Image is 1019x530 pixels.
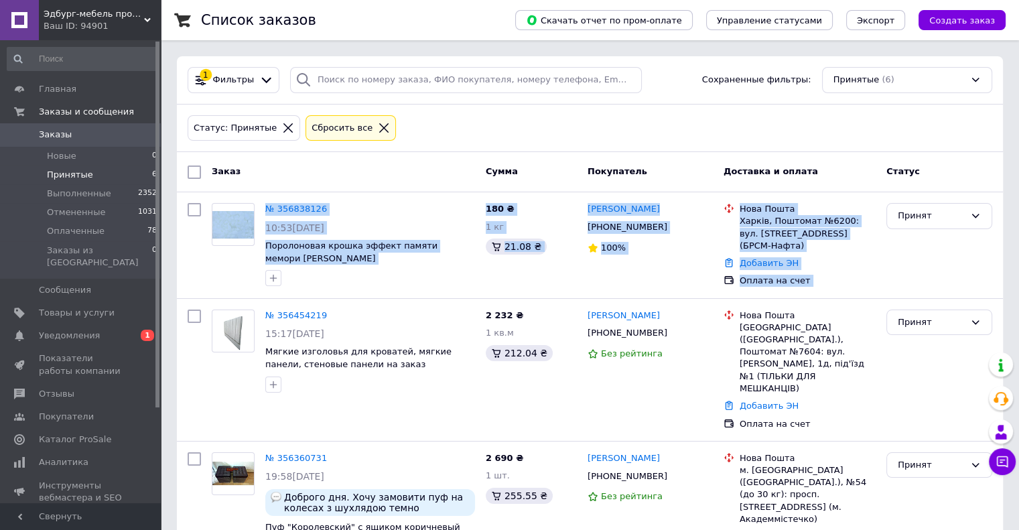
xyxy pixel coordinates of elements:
span: Статус [886,166,920,176]
h1: Список заказов [201,12,316,28]
span: Принятые [833,74,880,86]
div: 255.55 ₴ [486,488,553,504]
div: 1 [200,69,212,81]
span: Показатели работы компании [39,352,124,377]
span: Товары и услуги [39,307,115,319]
button: Создать заказ [919,10,1006,30]
span: 0 [152,150,157,162]
span: [PHONE_NUMBER] [588,222,667,232]
a: Поролоновая крошка эффект памяти мемори [PERSON_NAME] [265,241,437,263]
span: Покупатели [39,411,94,423]
a: [PERSON_NAME] [588,452,660,465]
span: Новые [47,150,76,162]
div: Нова Пошта [740,310,876,322]
span: Главная [39,83,76,95]
a: Фото товару [212,203,255,246]
a: Фото товару [212,452,255,495]
span: 2 232 ₴ [486,310,523,320]
span: Фильтры [213,74,255,86]
a: Фото товару [212,310,255,352]
span: Сумма [486,166,518,176]
span: Выполненные [47,188,111,200]
span: 1031 [138,206,157,218]
span: Сохраненные фильтры: [702,74,811,86]
img: :speech_balloon: [271,492,281,503]
span: Аналитика [39,456,88,468]
span: Покупатель [588,166,647,176]
span: Доброго дня. Хочу замовити пуф на колесах з шухлядою темно коричневого кольору [284,492,470,513]
img: Фото товару [224,310,243,352]
span: Отзывы [39,388,74,400]
span: Создать заказ [929,15,995,25]
button: Экспорт [846,10,905,30]
img: Фото товару [212,462,254,485]
div: Принят [898,458,965,472]
img: Фото товару [212,211,254,239]
span: 19:58[DATE] [265,471,324,482]
span: 180 ₴ [486,204,515,214]
div: 212.04 ₴ [486,345,553,361]
span: Каталог ProSale [39,434,111,446]
span: 1 кв.м [486,328,514,338]
span: 78 [147,225,157,237]
a: Мягкие изголовья для кроватей, мягкие панели, стеновые панели на заказ [265,346,452,369]
div: Нова Пошта [740,203,876,215]
input: Поиск [7,47,158,71]
span: Заказы из [GEOGRAPHIC_DATA] [47,245,152,269]
span: Заказ [212,166,241,176]
span: [PHONE_NUMBER] [588,471,667,481]
span: Скачать отчет по пром-оплате [526,14,682,26]
span: 1 шт. [486,470,510,480]
a: № 356838126 [265,204,327,214]
span: Без рейтинга [601,491,663,501]
div: Сбросить все [309,121,375,135]
span: 10:53[DATE] [265,222,324,233]
span: Уведомления [39,330,100,342]
span: Экспорт [857,15,894,25]
button: Управление статусами [706,10,833,30]
span: Доставка и оплата [724,166,818,176]
span: 6 [152,169,157,181]
span: Инструменты вебмастера и SEO [39,480,124,504]
span: 0 [152,245,157,269]
span: (6) [882,74,894,84]
div: м. [GEOGRAPHIC_DATA] ([GEOGRAPHIC_DATA].), №54 (до 30 кг): просп. [STREET_ADDRESS] (м. Академміст... [740,464,876,525]
a: Создать заказ [905,15,1006,25]
a: [PERSON_NAME] [588,203,660,216]
div: Принят [898,209,965,223]
div: Статус: Принятые [191,121,279,135]
span: Заказы и сообщения [39,106,134,118]
div: Ваш ID: 94901 [44,20,161,32]
span: Отмененные [47,206,105,218]
span: 2 690 ₴ [486,453,523,463]
span: Принятые [47,169,93,181]
div: Оплата на счет [740,275,876,287]
span: [PHONE_NUMBER] [588,328,667,338]
span: 2352 [138,188,157,200]
a: [PERSON_NAME] [588,310,660,322]
div: Оплата на счет [740,418,876,430]
span: 15:17[DATE] [265,328,324,339]
span: Оплаченные [47,225,105,237]
span: 1 [141,330,154,341]
span: 100% [601,243,626,253]
div: 21.08 ₴ [486,239,547,255]
button: Скачать отчет по пром-оплате [515,10,693,30]
a: № 356360731 [265,453,327,463]
div: [GEOGRAPHIC_DATA] ([GEOGRAPHIC_DATA].), Поштомат №7604: вул. [PERSON_NAME], 1д, під'їзд №1 (ТІЛЬК... [740,322,876,395]
a: Добавить ЭН [740,401,799,411]
a: № 356454219 [265,310,327,320]
a: Добавить ЭН [740,258,799,268]
span: Эдбург-мебель производcтво мягкой мебели [44,8,144,20]
button: Чат с покупателем [989,448,1016,475]
span: Сообщения [39,284,91,296]
input: Поиск по номеру заказа, ФИО покупателя, номеру телефона, Email, номеру накладной [290,67,642,93]
span: Без рейтинга [601,348,663,358]
span: Заказы [39,129,72,141]
div: Нова Пошта [740,452,876,464]
div: Принят [898,316,965,330]
span: 1 кг [486,222,504,232]
span: Управление статусами [717,15,822,25]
